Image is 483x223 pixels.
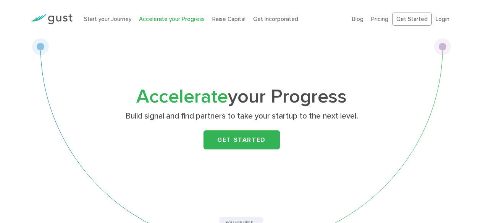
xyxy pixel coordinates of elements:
[84,16,131,22] a: Start your Journey
[94,111,389,122] p: Build signal and find partners to take your startup to the next level.
[30,14,73,24] img: Gust Logo
[204,130,280,149] a: Get Started
[212,16,246,22] a: Raise Capital
[136,85,228,108] span: Accelerate
[436,16,449,22] a: Login
[352,16,363,22] a: Blog
[91,88,393,106] h1: your Progress
[139,16,205,22] a: Accelerate your Progress
[392,13,432,26] a: Get Started
[253,16,298,22] a: Get Incorporated
[371,16,388,22] a: Pricing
